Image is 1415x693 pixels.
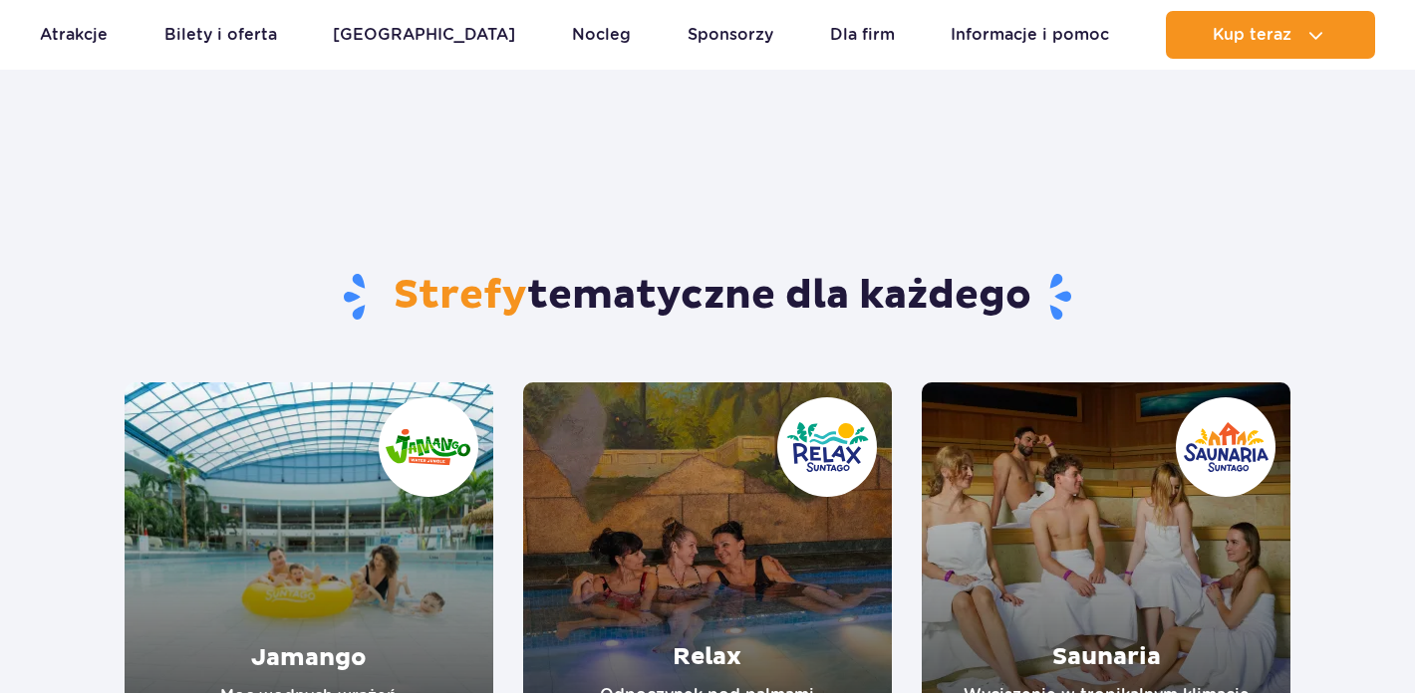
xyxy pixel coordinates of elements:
[394,271,527,321] span: Strefy
[40,11,108,59] a: Atrakcje
[125,271,1291,323] h1: tematyczne dla każdego
[1166,11,1375,59] button: Kup teraz
[830,11,895,59] a: Dla firm
[572,11,631,59] a: Nocleg
[164,11,277,59] a: Bilety i oferta
[688,11,773,59] a: Sponsorzy
[1213,26,1291,44] span: Kup teraz
[951,11,1109,59] a: Informacje i pomoc
[333,11,515,59] a: [GEOGRAPHIC_DATA]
